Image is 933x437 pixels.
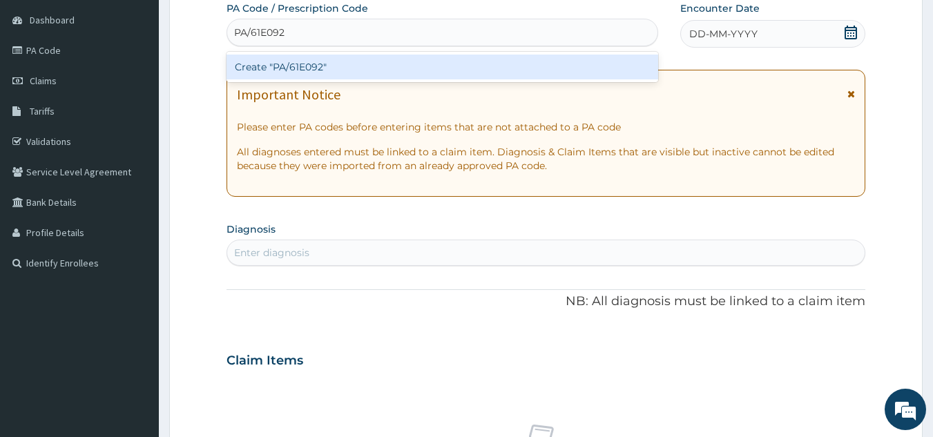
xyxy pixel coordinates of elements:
p: NB: All diagnosis must be linked to a claim item [227,293,866,311]
span: DD-MM-YYYY [689,27,758,41]
h3: Claim Items [227,353,303,369]
div: Create "PA/61E092" [227,55,659,79]
label: PA Code / Prescription Code [227,1,368,15]
span: Claims [30,75,57,87]
textarea: Type your message and hit 'Enter' [7,291,263,339]
span: Tariffs [30,105,55,117]
span: We're online! [80,130,191,270]
div: Minimize live chat window [227,7,260,40]
img: d_794563401_company_1708531726252_794563401 [26,69,56,104]
div: Enter diagnosis [234,246,309,260]
p: Please enter PA codes before entering items that are not attached to a PA code [237,120,856,134]
span: Dashboard [30,14,75,26]
label: Diagnosis [227,222,276,236]
label: Encounter Date [680,1,760,15]
p: All diagnoses entered must be linked to a claim item. Diagnosis & Claim Items that are visible bu... [237,145,856,173]
h1: Important Notice [237,87,340,102]
div: Chat with us now [72,77,232,95]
